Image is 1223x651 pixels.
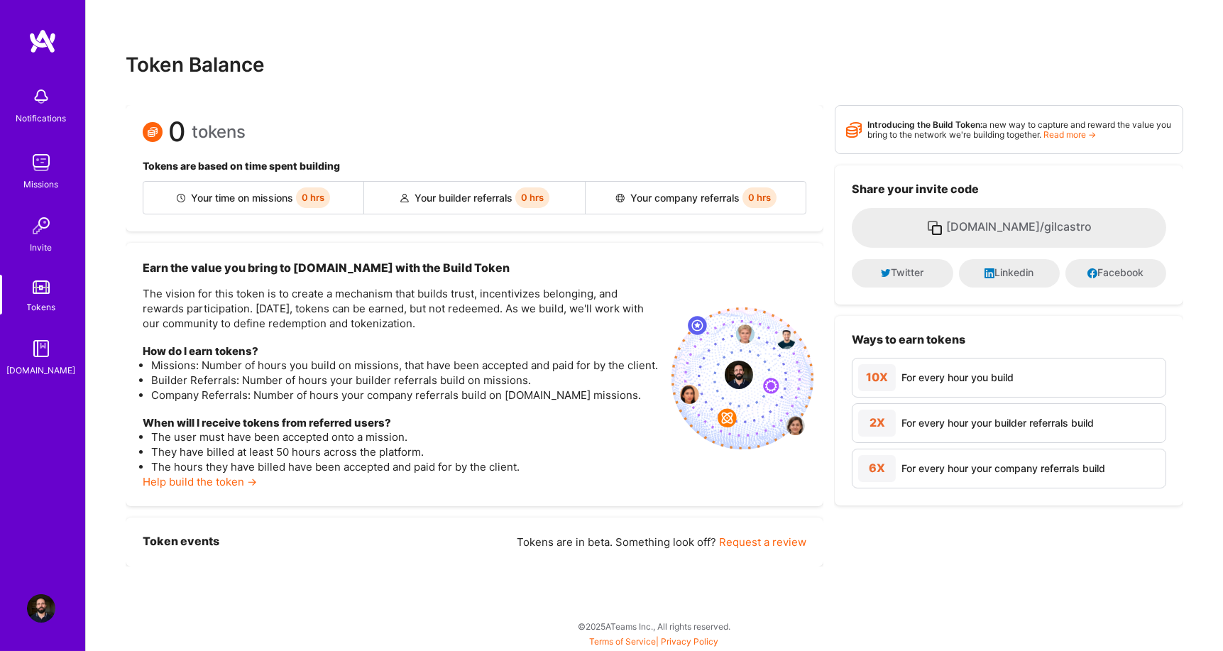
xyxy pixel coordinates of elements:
[364,182,585,214] div: Your builder referrals
[143,260,660,275] h3: Earn the value you bring to [DOMAIN_NAME] with the Build Token
[151,388,660,403] li: Company Referrals: Number of hours your company referrals build on [DOMAIN_NAME] missions.
[867,119,982,130] strong: Introducing the Build Token:
[719,535,806,549] a: Request a review
[400,194,409,202] img: Builder referral icon
[7,363,76,378] div: [DOMAIN_NAME]
[27,334,55,363] img: guide book
[867,119,1171,139] span: a new way to capture and reward the value you bring to the network we're building together.
[27,212,55,240] img: Invite
[177,194,185,202] img: Builder icon
[28,28,57,54] img: logo
[742,187,777,208] span: 0 hrs
[590,636,657,647] a: Terms of Service
[586,182,806,214] div: Your company referrals
[151,430,660,444] li: The user must have been accepted onto a mission.
[27,148,55,177] img: teamwork
[615,194,625,202] img: Company referral icon
[590,636,719,647] span: |
[517,535,716,549] span: Tokens are in beta. Something look off?
[901,415,1094,430] div: For every hour your builder referrals build
[662,636,719,647] a: Privacy Policy
[1043,129,1096,140] a: Read more →
[515,187,549,208] span: 0 hrs
[85,608,1223,644] div: © 2025 ATeams Inc., All rights reserved.
[143,417,660,430] h4: When will I receive tokens from referred users?
[27,594,55,623] img: User Avatar
[143,122,163,142] img: Token icon
[985,268,994,278] i: icon LinkedInDark
[151,358,660,373] li: Missions: Number of hours you build on missions, that have been accepted and paid for by the client.
[143,182,364,214] div: Your time on missions
[143,286,660,331] p: The vision for this token is to create a mechanism that builds trust, incentivizes belonging, and...
[151,373,660,388] li: Builder Referrals: Number of hours your builder referrals build on missions.
[671,307,813,449] img: invite
[852,259,953,288] button: Twitter
[1087,268,1097,278] i: icon Facebook
[27,82,55,111] img: bell
[926,219,943,236] i: icon Copy
[24,177,59,192] div: Missions
[858,410,896,437] div: 2X
[296,187,330,208] span: 0 hrs
[27,300,56,314] div: Tokens
[858,364,896,391] div: 10X
[143,345,660,358] h4: How do I earn tokens?
[168,124,186,139] span: 0
[33,280,50,294] img: tokens
[1065,259,1166,288] button: Facebook
[16,111,67,126] div: Notifications
[901,461,1105,476] div: For every hour your company referrals build
[31,240,53,255] div: Invite
[126,53,1183,77] h2: Token Balance
[901,370,1014,385] div: For every hour you build
[143,475,257,488] a: Help build the token →
[143,535,219,549] h3: Token events
[151,459,660,474] li: The hours they have billed have been accepted and paid for by the client.
[881,268,891,278] i: icon Twitter
[852,182,1166,196] h3: Share your invite code
[151,444,660,459] li: They have billed at least 50 hours across the platform.
[959,259,1060,288] button: Linkedin
[852,333,1166,346] h3: Ways to earn tokens
[725,361,753,389] img: profile
[192,124,246,139] span: tokens
[858,455,896,482] div: 6X
[143,160,806,173] h4: Tokens are based on time spent building
[846,116,861,143] i: icon Points
[852,208,1166,248] button: [DOMAIN_NAME]/gilcastro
